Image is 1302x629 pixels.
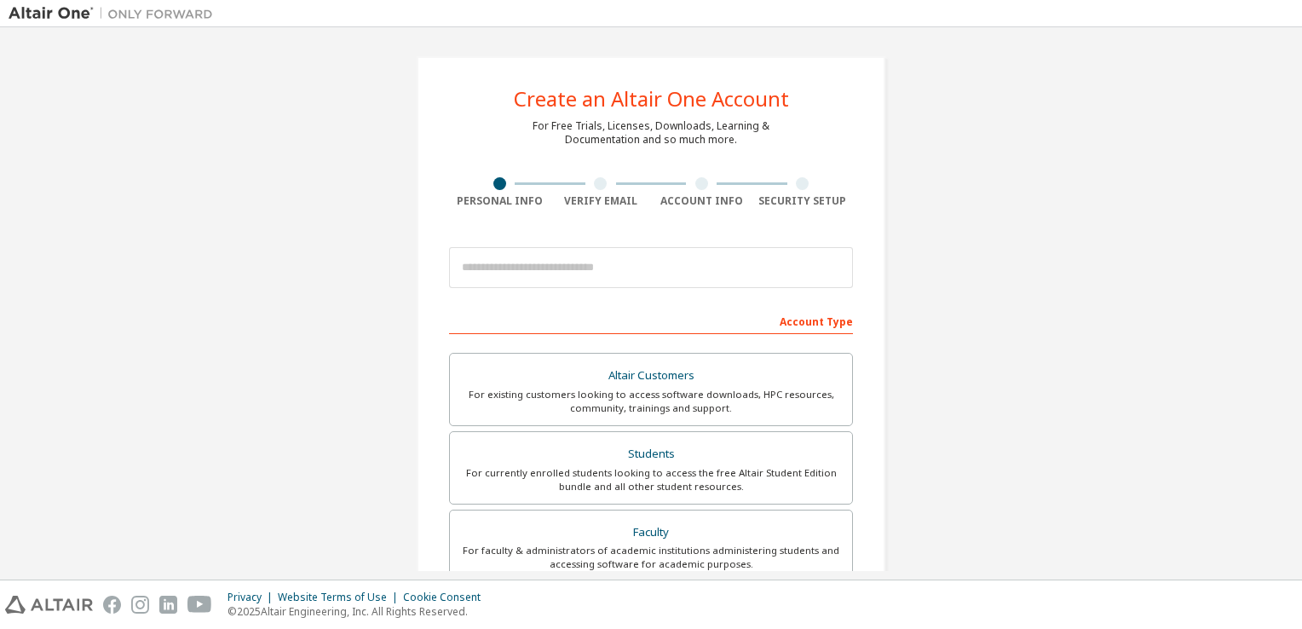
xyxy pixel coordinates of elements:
[460,388,842,415] div: For existing customers looking to access software downloads, HPC resources, community, trainings ...
[460,544,842,571] div: For faculty & administrators of academic institutions administering students and accessing softwa...
[460,442,842,466] div: Students
[187,596,212,614] img: youtube.svg
[5,596,93,614] img: altair_logo.svg
[131,596,149,614] img: instagram.svg
[228,604,491,619] p: © 2025 Altair Engineering, Inc. All Rights Reserved.
[514,89,789,109] div: Create an Altair One Account
[159,596,177,614] img: linkedin.svg
[460,466,842,493] div: For currently enrolled students looking to access the free Altair Student Edition bundle and all ...
[460,521,842,545] div: Faculty
[103,596,121,614] img: facebook.svg
[9,5,222,22] img: Altair One
[752,194,854,208] div: Security Setup
[403,591,491,604] div: Cookie Consent
[449,194,550,208] div: Personal Info
[228,591,278,604] div: Privacy
[278,591,403,604] div: Website Terms of Use
[533,119,769,147] div: For Free Trials, Licenses, Downloads, Learning & Documentation and so much more.
[651,194,752,208] div: Account Info
[449,307,853,334] div: Account Type
[550,194,652,208] div: Verify Email
[460,364,842,388] div: Altair Customers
